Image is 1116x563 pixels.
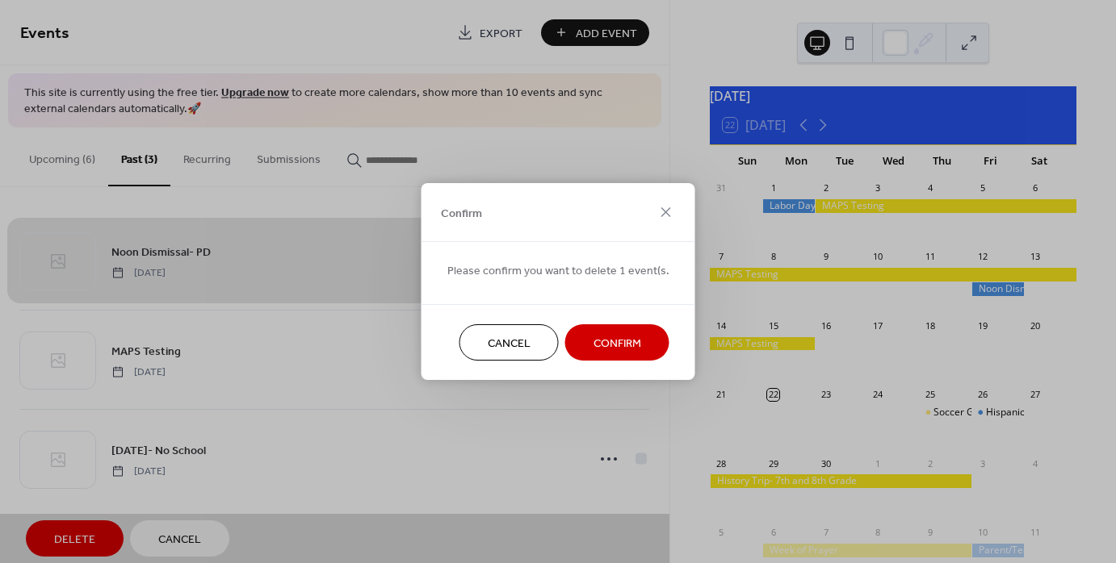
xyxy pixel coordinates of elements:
span: Confirm [594,336,641,352]
span: Confirm [441,205,482,222]
span: Cancel [488,336,531,352]
button: Confirm [565,324,669,361]
span: Please confirm you want to delete 1 event(s. [447,263,669,280]
button: Cancel [459,324,559,361]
